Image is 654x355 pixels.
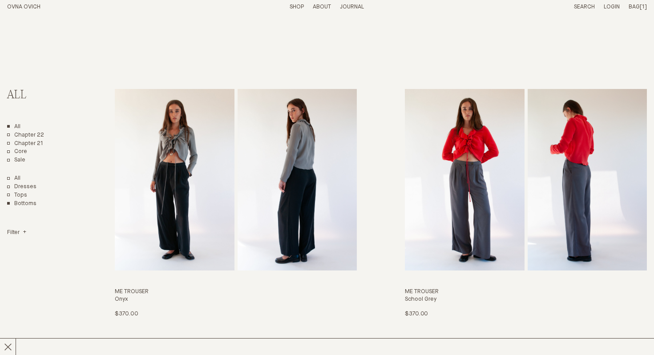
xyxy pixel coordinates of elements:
a: Tops [7,192,27,199]
h3: Me Trouser [115,288,357,296]
a: All [7,123,20,131]
span: $370.00 [405,311,428,317]
h4: Onyx [115,296,357,303]
a: Core [7,148,27,156]
a: Show All [7,175,20,182]
a: Chapter 21 [7,140,43,148]
img: Me Trouser [115,89,234,270]
img: Me Trouser [405,89,524,270]
a: Shop [290,4,304,10]
h3: Me Trouser [405,288,647,296]
a: Bottoms [7,200,36,208]
a: Dresses [7,183,36,191]
a: Login [604,4,620,10]
a: Me Trouser [405,89,647,318]
h2: All [7,89,81,102]
a: Chapter 22 [7,132,44,139]
span: $370.00 [115,311,138,317]
span: [1] [640,4,647,10]
a: Journal [340,4,364,10]
a: Me Trouser [115,89,357,318]
a: Search [574,4,595,10]
a: Sale [7,157,25,164]
summary: Filter [7,229,26,237]
a: Home [7,4,40,10]
span: Bag [629,4,640,10]
summary: About [313,4,331,11]
h4: School Grey [405,296,647,303]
